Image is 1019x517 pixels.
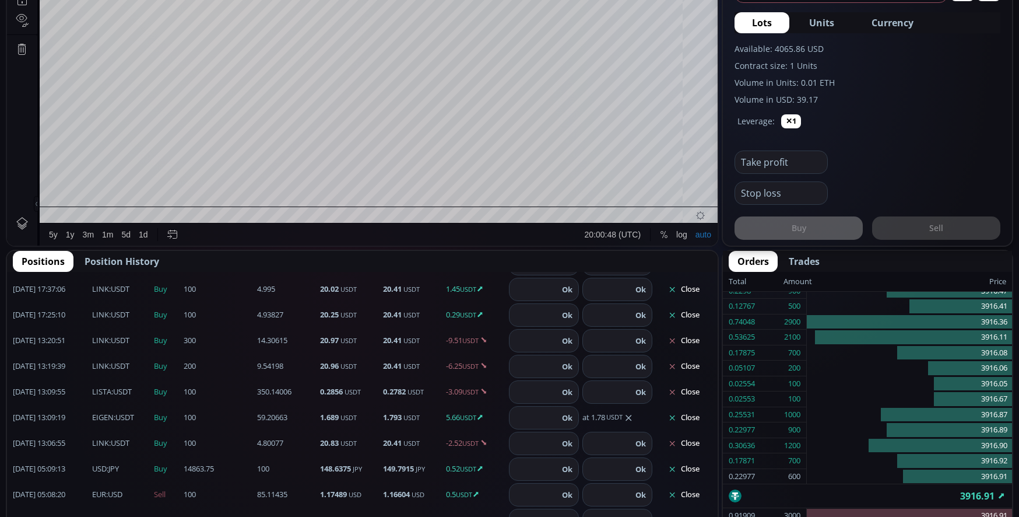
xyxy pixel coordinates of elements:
[132,27,142,37] div: Market open
[735,93,1000,106] label: Volume in USD: 39.17
[92,284,109,294] b: LINK
[558,283,576,296] button: Ok
[92,463,107,474] b: USD
[807,407,1012,423] div: 3916.87
[154,309,180,321] span: Buy
[460,413,476,422] small: USDT
[632,283,649,296] button: Ok
[257,309,317,321] span: 4.93827
[13,489,89,501] span: [DATE] 05:08:20
[788,361,800,376] div: 200
[349,490,361,499] small: USD
[558,386,576,399] button: Ok
[154,361,180,372] span: Buy
[656,280,712,299] button: Close
[22,254,65,268] span: Positions
[383,412,402,422] b: 1.793
[807,438,1012,454] div: 3916.90
[558,360,576,373] button: Ok
[737,254,769,268] span: Orders
[340,285,357,294] small: USDT
[383,309,402,320] b: 20.41
[462,362,479,371] small: USDT
[788,453,800,469] div: 700
[656,331,712,350] button: Close
[729,345,755,361] div: 0.17875
[154,284,180,295] span: Buy
[68,42,96,51] div: 841.31K
[257,463,317,475] span: 100
[729,330,755,345] div: 0.53625
[184,309,254,321] span: 100
[446,335,505,347] span: -9.51
[257,438,317,449] span: 4.80077
[729,407,755,422] div: 0.25531
[809,16,834,30] span: Units
[792,12,852,33] button: Units
[189,29,195,37] div: H
[729,361,755,376] div: 0.05107
[154,489,180,501] span: Sell
[75,27,122,37] div: Ethereum
[807,392,1012,407] div: 3916.67
[257,335,317,347] span: 14.30615
[656,485,712,504] button: Close
[723,484,1012,508] div: 3916.91
[257,284,317,295] span: 4.995
[13,361,89,372] span: [DATE] 13:19:39
[735,60,1000,72] label: Contract size: 1 Units
[460,285,476,294] small: USDT
[340,439,357,448] small: USDT
[320,412,339,422] b: 1.689
[807,376,1012,392] div: 3916.05
[13,463,89,475] span: [DATE] 05:09:13
[788,422,800,438] div: 900
[784,438,800,453] div: 1200
[154,335,180,347] span: Buy
[320,463,351,474] b: 148.6375
[656,408,712,427] button: Close
[416,464,425,473] small: JPY
[632,437,649,450] button: Ok
[340,336,357,345] small: USDT
[807,453,1012,469] div: 3916.92
[737,115,775,127] label: Leverage:
[854,12,931,33] button: Currency
[446,361,505,372] span: -6.25
[92,309,109,320] b: LINK
[13,412,89,424] span: [DATE] 13:09:19
[788,345,800,361] div: 700
[195,29,222,37] div: 4161.04
[403,413,420,422] small: USDT
[158,29,185,37] div: 4152.81
[807,315,1012,330] div: 3916.36
[92,412,134,424] span: :USDT
[320,335,339,345] b: 20.97
[92,386,132,398] span: :USDT
[403,336,420,345] small: USDT
[788,392,800,407] div: 100
[656,460,712,478] button: Close
[92,438,129,449] span: :USDT
[632,360,649,373] button: Ok
[729,376,755,392] div: 0.02554
[92,335,109,345] b: LINK
[632,488,649,501] button: Ok
[729,469,755,484] div: 0.22977
[184,463,254,475] span: 14863.75
[446,309,505,321] span: 0.29
[729,274,783,289] div: Total
[257,386,317,398] span: 350.14006
[92,386,111,397] b: LISTA
[85,254,159,268] span: Position History
[783,274,812,289] div: Amount
[298,29,359,37] div: −235.90 (−5.68%)
[57,27,75,37] div: 1D
[13,386,89,398] span: [DATE] 13:09:55
[656,357,712,376] button: Close
[257,361,317,372] span: 9.54198
[788,376,800,392] div: 100
[257,412,317,424] span: 59.20663
[184,412,254,424] span: 100
[345,387,361,396] small: USDT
